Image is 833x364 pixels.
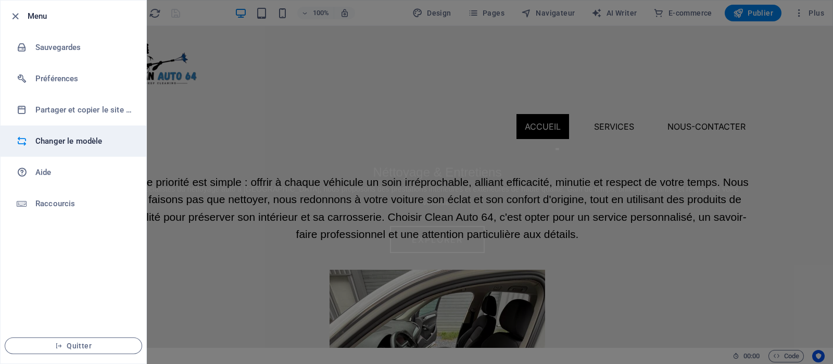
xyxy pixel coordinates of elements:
h6: Changer le modèle [35,135,132,147]
h6: Sauvegardes [35,41,132,54]
h6: Aide [35,166,132,179]
h6: Raccourcis [35,197,132,210]
button: Quitter [5,337,142,354]
h6: Partager et copier le site web [35,104,132,116]
a: Aide [1,157,146,188]
h6: Préférences [35,72,132,85]
span: Quitter [14,342,133,350]
h6: Menu [28,10,138,22]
